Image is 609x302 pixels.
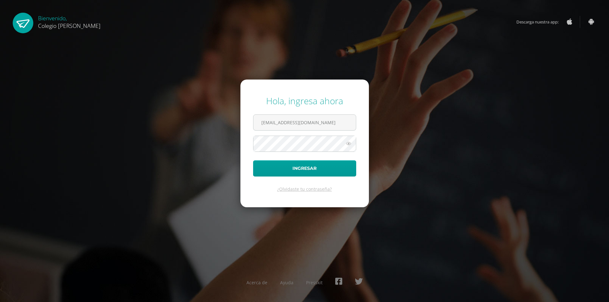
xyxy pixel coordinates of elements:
[38,13,101,29] div: Bienvenido,
[253,95,356,107] div: Hola, ingresa ahora
[38,22,101,29] span: Colegio [PERSON_NAME]
[516,16,565,28] span: Descarga nuestra app:
[253,160,356,177] button: Ingresar
[277,186,332,192] a: ¿Olvidaste tu contraseña?
[253,115,356,130] input: Correo electrónico o usuario
[246,280,267,286] a: Acerca de
[280,280,293,286] a: Ayuda
[306,280,323,286] a: Presskit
